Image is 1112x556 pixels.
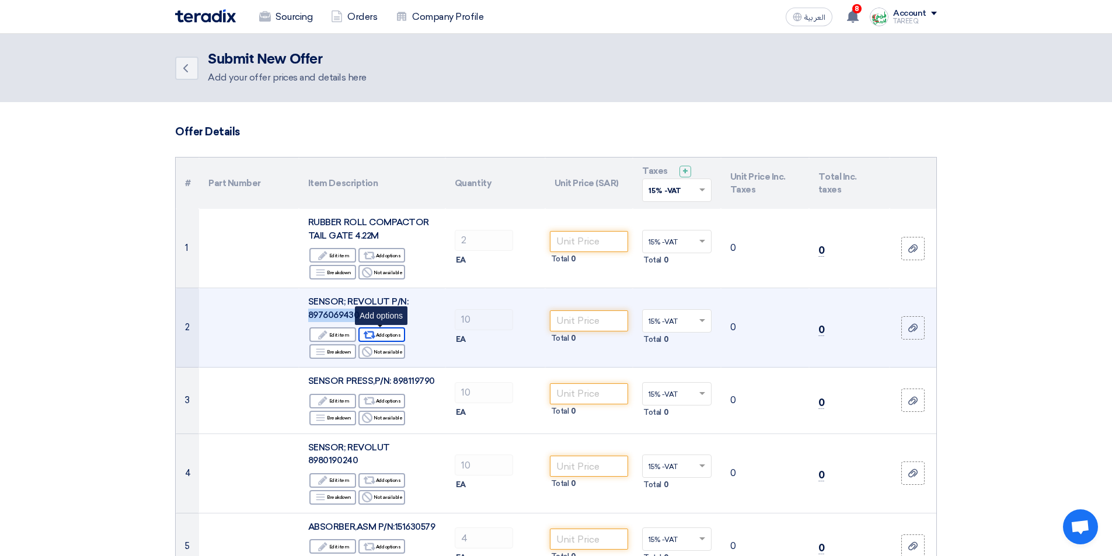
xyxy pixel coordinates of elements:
[809,158,890,209] th: Total Inc. taxes
[642,230,712,253] ng-select: VAT
[299,158,445,209] th: Item Description
[664,407,669,418] span: 0
[643,407,661,418] span: Total
[176,368,199,434] td: 3
[571,405,576,417] span: 0
[175,9,236,23] img: Teradix logo
[456,254,466,266] span: EA
[199,158,299,209] th: Part Number
[818,324,825,336] span: 0
[176,158,199,209] th: #
[550,529,629,550] input: Unit Price
[643,479,661,491] span: Total
[893,18,937,25] div: TAREEQ
[176,209,199,288] td: 1
[804,13,825,22] span: العربية
[818,397,825,409] span: 0
[358,248,405,263] div: Add options
[721,209,809,288] td: 0
[445,158,545,209] th: Quantity
[893,9,926,19] div: Account
[308,296,408,320] span: SENSOR; REVOLUT P/N: 8976069430
[682,166,688,177] span: +
[309,265,356,279] div: Breakdown
[358,411,405,425] div: Not available
[309,539,356,554] div: Edit item
[455,527,513,548] input: RFQ_STEP1.ITEMS.2.AMOUNT_TITLE
[308,442,390,466] span: SENSOR; REVOLUT 8980190240
[571,478,576,489] span: 0
[721,433,809,513] td: 0
[642,454,712,478] ng-select: VAT
[309,248,356,263] div: Edit item
[455,454,513,475] input: RFQ_STEP1.ITEMS.2.AMOUNT_TITLE
[721,158,809,209] th: Unit Price Inc. Taxes
[571,333,576,344] span: 0
[643,254,661,266] span: Total
[551,478,569,489] span: Total
[664,479,669,491] span: 0
[818,469,825,481] span: 0
[322,4,386,30] a: Orders
[308,376,435,386] span: SENSOR PRESS,P/N: 898119790
[1063,509,1098,544] div: Open chat
[358,539,405,554] div: Add options
[355,306,407,325] div: Add options
[633,158,721,209] th: Taxes
[358,265,405,279] div: Not available
[721,288,809,368] td: 0
[550,310,629,331] input: Unit Price
[455,230,513,251] input: RFQ_STEP1.ITEMS.2.AMOUNT_TITLE
[550,383,629,404] input: Unit Price
[309,490,356,505] div: Breakdown
[358,394,405,408] div: Add options
[250,4,322,30] a: Sourcing
[545,158,633,209] th: Unit Price (SAR)
[176,288,199,368] td: 2
[643,334,661,345] span: Total
[358,473,405,488] div: Add options
[456,479,466,491] span: EA
[642,382,712,405] ng-select: VAT
[786,8,832,26] button: العربية
[309,411,356,425] div: Breakdown
[309,327,356,342] div: Edit item
[551,333,569,344] span: Total
[358,344,405,359] div: Not available
[664,254,669,266] span: 0
[358,490,405,505] div: Not available
[175,125,937,138] h3: Offer Details
[208,51,367,68] h2: Submit New Offer
[664,334,669,345] span: 0
[551,253,569,265] span: Total
[358,327,405,342] div: Add options
[852,4,862,13] span: 8
[308,522,435,532] span: ABSORBER,ASM P/N:151630579
[309,394,356,408] div: Edit item
[308,217,429,241] span: RUBBER ROLL COMPACTOR TAIL GATE 4.22M
[309,344,356,359] div: Breakdown
[455,382,513,403] input: RFQ_STEP1.ITEMS.2.AMOUNT_TITLE
[571,253,576,265] span: 0
[870,8,888,26] img: Screenshot___1727703618088.png
[642,309,712,333] ng-select: VAT
[456,334,466,345] span: EA
[550,456,629,477] input: Unit Price
[721,368,809,434] td: 0
[550,231,629,252] input: Unit Price
[309,473,356,488] div: Edit item
[208,71,367,85] div: Add your offer prices and details here
[818,244,825,257] span: 0
[456,407,466,418] span: EA
[176,433,199,513] td: 4
[642,527,712,551] ng-select: VAT
[386,4,493,30] a: Company Profile
[551,405,569,417] span: Total
[455,309,513,330] input: RFQ_STEP1.ITEMS.2.AMOUNT_TITLE
[818,542,825,554] span: 0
